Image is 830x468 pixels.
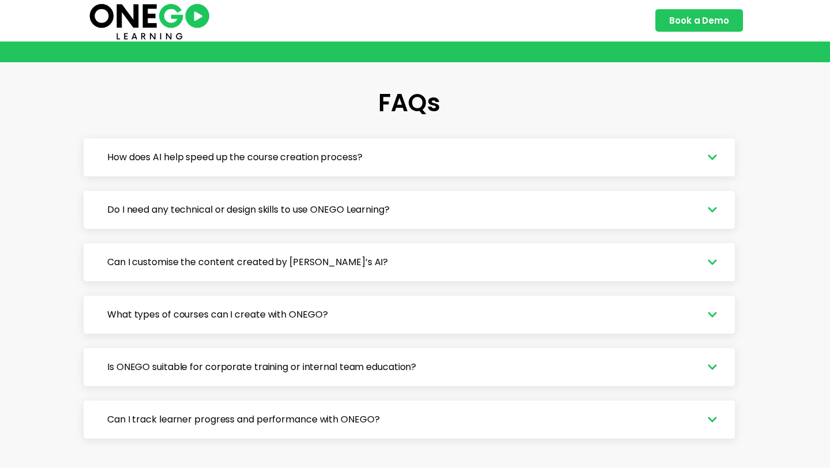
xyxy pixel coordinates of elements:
a: Can I track learner progress and performance with ONEGO? [84,401,735,439]
span: Is ONEGO suitable for corporate training or internal team education? [107,360,422,374]
span: Book a Demo [669,16,729,25]
a: How does AI help speed up the course creation process? [84,138,735,176]
h2: FAQs [84,91,735,115]
span: Do I need any technical or design skills to use ONEGO Learning? [107,203,395,217]
a: Do I need any technical or design skills to use ONEGO Learning? [84,191,735,229]
a: Can I customise the content created by [PERSON_NAME]’s AI? [84,243,735,281]
a: Is ONEGO suitable for corporate training or internal team education? [84,348,735,386]
span: How does AI help speed up the course creation process? [107,150,368,164]
a: Book a Demo [655,9,743,32]
span: What types of courses can I create with ONEGO? [107,308,333,322]
span: Can I track learner progress and performance with ONEGO? [107,413,385,427]
a: What types of courses can I create with ONEGO? [84,296,735,334]
span: Can I customise the content created by [PERSON_NAME]’s AI? [107,255,394,269]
